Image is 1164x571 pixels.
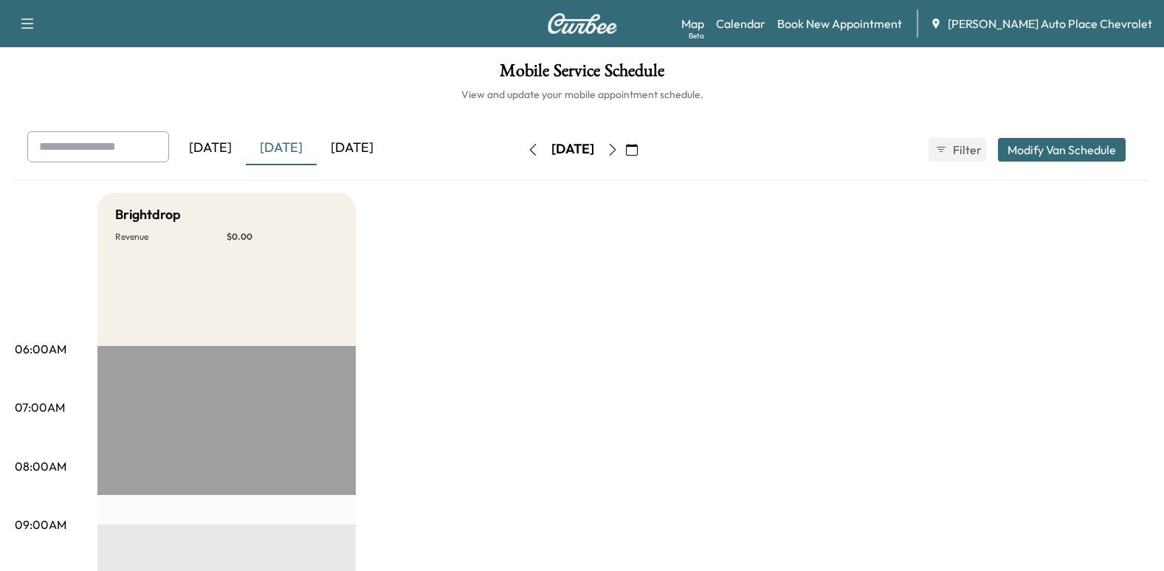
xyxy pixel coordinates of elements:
[681,15,704,32] a: MapBeta
[953,141,979,159] span: Filter
[15,87,1149,102] h6: View and update your mobile appointment schedule.
[929,138,986,162] button: Filter
[317,131,388,165] div: [DATE]
[716,15,765,32] a: Calendar
[227,231,338,243] p: $ 0.00
[15,340,66,358] p: 06:00AM
[547,13,618,34] img: Curbee Logo
[948,15,1152,32] span: [PERSON_NAME] Auto Place Chevrolet
[551,140,594,159] div: [DATE]
[998,138,1126,162] button: Modify Van Schedule
[15,398,65,416] p: 07:00AM
[246,131,317,165] div: [DATE]
[115,231,227,243] p: Revenue
[777,15,902,32] a: Book New Appointment
[15,457,66,475] p: 08:00AM
[115,204,181,225] h5: Brightdrop
[15,62,1149,87] h1: Mobile Service Schedule
[15,516,66,533] p: 09:00AM
[175,131,246,165] div: [DATE]
[689,30,704,41] div: Beta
